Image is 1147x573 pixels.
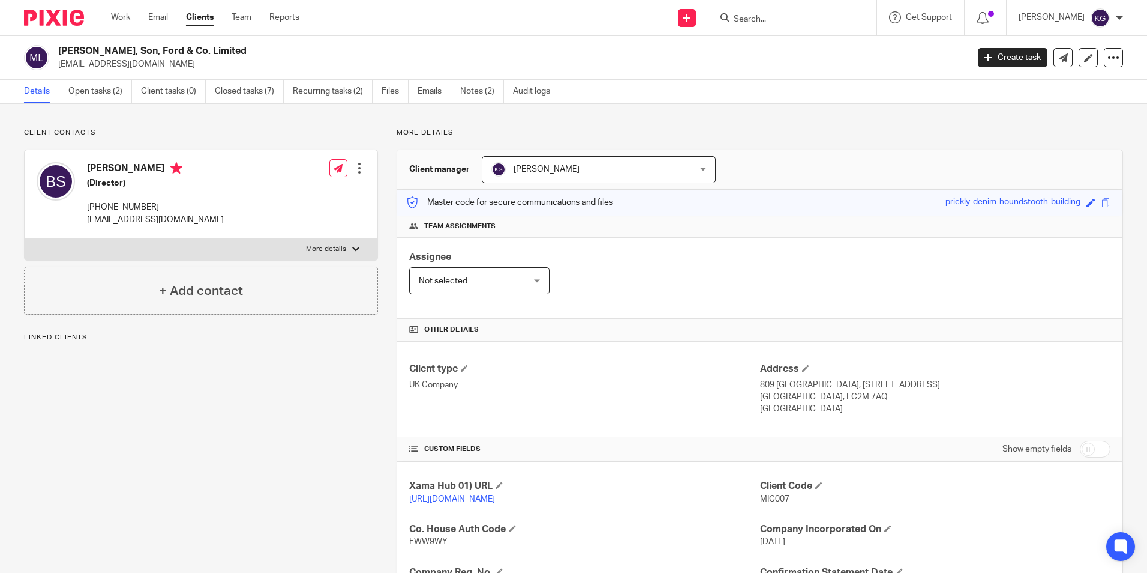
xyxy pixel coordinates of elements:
[760,523,1110,536] h4: Company Incorporated On
[409,523,759,536] h4: Co. House Auth Code
[111,11,130,23] a: Work
[215,80,284,103] a: Closed tasks (7)
[1019,11,1085,23] p: [PERSON_NAME]
[68,80,132,103] a: Open tasks (2)
[409,163,470,175] h3: Client manager
[419,277,467,285] span: Not selected
[87,177,224,189] h5: (Director)
[24,128,378,138] p: Client contacts
[760,403,1110,415] p: [GEOGRAPHIC_DATA]
[24,10,84,26] img: Pixie
[906,13,952,22] span: Get Support
[406,196,613,208] p: Master code for secure communications and files
[87,214,224,226] p: [EMAIL_ADDRESS][DOMAIN_NAME]
[186,11,214,23] a: Clients
[513,80,559,103] a: Audit logs
[87,201,224,213] p: [PHONE_NUMBER]
[424,325,479,335] span: Other details
[58,45,779,58] h2: [PERSON_NAME], Son, Ford & Co. Limited
[409,495,495,503] a: [URL][DOMAIN_NAME]
[732,14,840,25] input: Search
[409,363,759,375] h4: Client type
[148,11,168,23] a: Email
[1002,443,1071,455] label: Show empty fields
[37,162,75,201] img: svg%3E
[1091,8,1110,28] img: svg%3E
[409,379,759,391] p: UK Company
[269,11,299,23] a: Reports
[409,252,451,262] span: Assignee
[306,244,346,254] p: More details
[141,80,206,103] a: Client tasks (0)
[409,538,448,546] span: FWW9WY
[978,48,1047,67] a: Create task
[491,162,506,177] img: svg%3E
[24,80,59,103] a: Details
[170,162,182,174] i: Primary
[424,222,496,231] span: Team assignments
[760,495,789,503] span: MIC007
[24,333,378,342] p: Linked clients
[460,80,504,103] a: Notes (2)
[397,128,1123,138] p: More details
[293,80,373,103] a: Recurring tasks (2)
[418,80,451,103] a: Emails
[159,282,243,300] h4: + Add contact
[760,379,1110,391] p: 809 [GEOGRAPHIC_DATA], [STREET_ADDRESS]
[760,480,1110,493] h4: Client Code
[760,391,1110,403] p: [GEOGRAPHIC_DATA], EC2M 7AQ
[514,165,579,174] span: [PERSON_NAME]
[760,538,785,546] span: [DATE]
[87,162,224,177] h4: [PERSON_NAME]
[409,480,759,493] h4: Xama Hub 01) URL
[760,363,1110,375] h4: Address
[945,196,1080,210] div: prickly-denim-houndstooth-building
[24,45,49,70] img: svg%3E
[382,80,409,103] a: Files
[409,444,759,454] h4: CUSTOM FIELDS
[58,58,960,70] p: [EMAIL_ADDRESS][DOMAIN_NAME]
[232,11,251,23] a: Team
